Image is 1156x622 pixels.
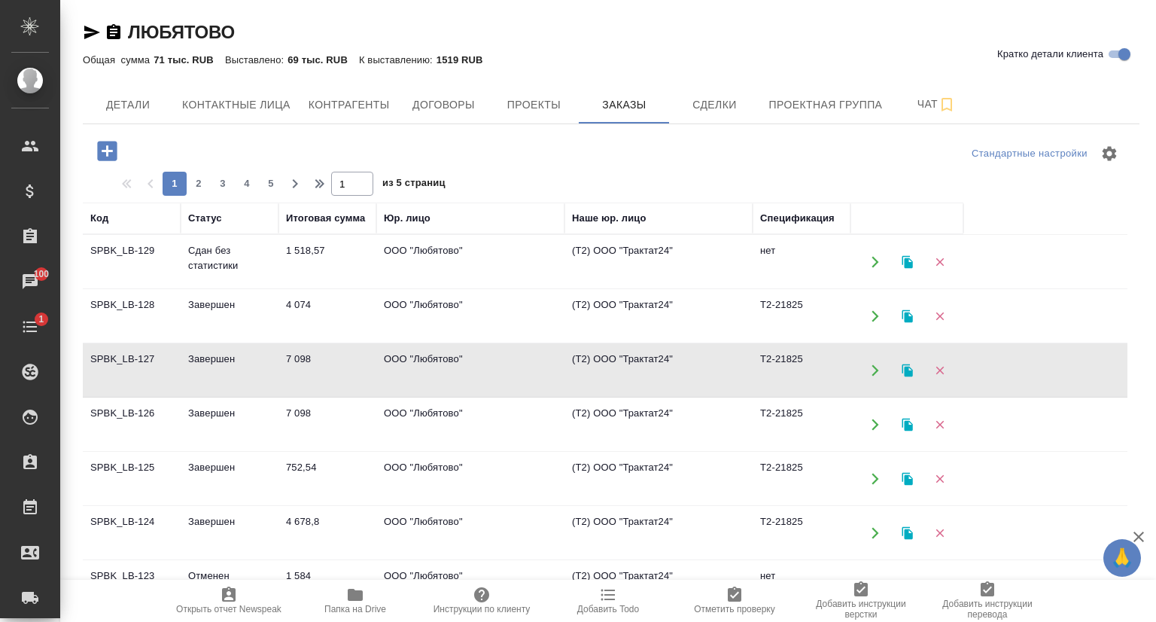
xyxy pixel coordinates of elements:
[753,236,850,288] td: нет
[753,561,850,614] td: нет
[376,453,564,505] td: ООО "Любятово"
[188,211,222,226] div: Статус
[924,463,955,494] button: Удалить
[892,246,923,277] button: Клонировать
[83,561,181,614] td: SPBK_LB-123
[564,398,753,451] td: (Т2) ООО "Трактат24"
[181,453,278,505] td: Завершен
[292,580,418,622] button: Папка на Drive
[1103,539,1141,577] button: 🙏
[924,409,955,440] button: Удалить
[892,463,923,494] button: Клонировать
[859,246,890,277] button: Открыть
[671,580,798,622] button: Отметить проверку
[181,398,278,451] td: Завершен
[83,290,181,343] td: SPBK_LB-128
[376,236,564,288] td: ООО "Любятово"
[278,344,376,397] td: 7 098
[768,96,882,114] span: Проектная группа
[892,409,923,440] button: Клонировать
[90,211,108,226] div: Код
[545,580,671,622] button: Добавить Todo
[259,172,283,196] button: 5
[309,96,390,114] span: Контрагенты
[181,236,278,288] td: Сдан без статистики
[87,136,128,166] button: Добавить проект
[176,604,281,614] span: Открыть отчет Newspeak
[933,599,1042,620] span: Добавить инструкции перевода
[760,211,835,226] div: Спецификация
[497,96,570,114] span: Проекты
[753,398,850,451] td: Т2-21825
[807,599,915,620] span: Добавить инструкции верстки
[83,344,181,397] td: SPBK_LB-127
[359,54,437,66] p: К выставлению:
[798,580,924,622] button: Добавить инструкции верстки
[900,95,972,114] span: Чат
[25,267,59,282] span: 100
[83,507,181,559] td: SPBK_LB-124
[181,290,278,343] td: Завершен
[154,54,225,66] p: 71 тыс. RUB
[753,344,850,397] td: Т2-21825
[182,96,291,114] span: Контактные лица
[105,23,123,41] button: Скопировать ссылку
[376,561,564,614] td: ООО "Любятово"
[4,263,56,300] a: 100
[278,236,376,288] td: 1 518,57
[278,453,376,505] td: 752,54
[211,176,235,191] span: 3
[235,172,259,196] button: 4
[1091,136,1127,172] span: Настроить таблицу
[859,572,890,602] button: Открыть
[588,96,660,114] span: Заказы
[577,604,639,614] span: Добавить Todo
[564,344,753,397] td: (Т2) ООО "Трактат24"
[938,96,956,114] svg: Подписаться
[564,561,753,614] td: (Т2) ООО "Трактат24"
[29,312,53,327] span: 1
[859,409,890,440] button: Открыть
[259,176,283,191] span: 5
[287,54,359,66] p: 69 тыс. RUB
[924,300,955,331] button: Удалить
[83,398,181,451] td: SPBK_LB-126
[92,96,164,114] span: Детали
[997,47,1103,62] span: Кратко детали клиента
[859,355,890,386] button: Открыть
[376,344,564,397] td: ООО "Любятово"
[694,604,774,614] span: Отметить проверку
[564,290,753,343] td: (Т2) ООО "Трактат24"
[753,507,850,559] td: Т2-21825
[128,22,235,42] a: ЛЮБЯТОВО
[859,300,890,331] button: Открыть
[83,236,181,288] td: SPBK_LB-129
[278,561,376,614] td: 1 584
[564,507,753,559] td: (Т2) ООО "Трактат24"
[753,290,850,343] td: Т2-21825
[1109,542,1135,574] span: 🙏
[278,290,376,343] td: 4 074
[181,561,278,614] td: Отменен
[418,580,545,622] button: Инструкции по клиенту
[324,604,386,614] span: Папка на Drive
[678,96,750,114] span: Сделки
[83,54,154,66] p: Общая сумма
[181,344,278,397] td: Завершен
[83,453,181,505] td: SPBK_LB-125
[924,580,1051,622] button: Добавить инструкции перевода
[382,174,446,196] span: из 5 страниц
[225,54,287,66] p: Выставлено:
[166,580,292,622] button: Открыть отчет Newspeak
[384,211,430,226] div: Юр. лицо
[433,604,531,614] span: Инструкции по клиенту
[376,507,564,559] td: ООО "Любятово"
[407,96,479,114] span: Договоры
[4,308,56,346] a: 1
[564,236,753,288] td: (Т2) ООО "Трактат24"
[83,23,101,41] button: Скопировать ссылку для ЯМессенджера
[278,398,376,451] td: 7 098
[181,507,278,559] td: Завершен
[235,176,259,191] span: 4
[211,172,235,196] button: 3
